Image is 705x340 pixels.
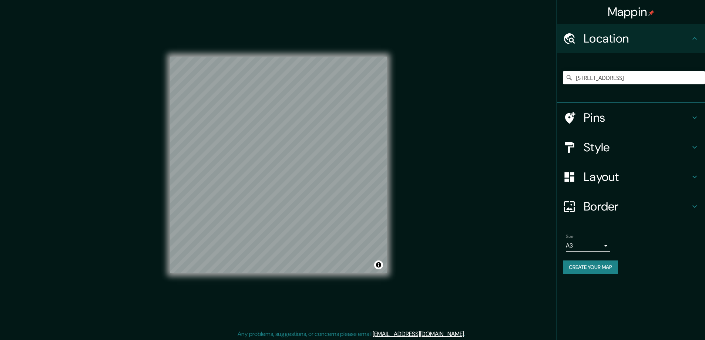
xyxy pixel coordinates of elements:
[465,330,466,339] div: .
[557,24,705,53] div: Location
[563,260,618,274] button: Create your map
[584,110,690,125] h4: Pins
[563,71,705,84] input: Pick your city or area
[557,192,705,221] div: Border
[584,31,690,46] h4: Location
[373,330,464,338] a: [EMAIL_ADDRESS][DOMAIN_NAME]
[608,4,655,19] h4: Mappin
[374,260,383,269] button: Toggle attribution
[557,103,705,132] div: Pins
[639,311,697,332] iframe: Help widget launcher
[584,169,690,184] h4: Layout
[566,240,610,252] div: A3
[584,140,690,155] h4: Style
[466,330,468,339] div: .
[557,162,705,192] div: Layout
[566,233,574,240] label: Size
[648,10,654,16] img: pin-icon.png
[170,57,387,273] canvas: Map
[584,199,690,214] h4: Border
[557,132,705,162] div: Style
[238,330,465,339] p: Any problems, suggestions, or concerns please email .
